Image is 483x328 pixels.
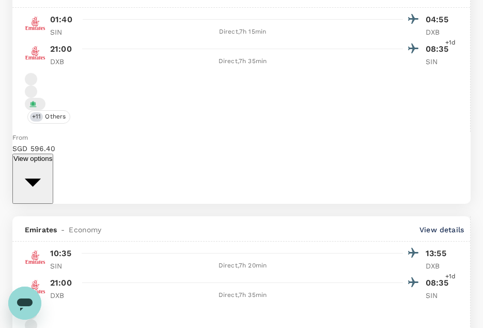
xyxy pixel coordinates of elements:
img: EK [25,247,45,267]
div: Direct , 7h 15min [82,27,403,37]
span: Others [41,112,70,121]
p: 04:55 [426,13,451,26]
div: Direct , 7h 35min [82,56,403,67]
p: DXB [426,261,451,271]
p: SIN [50,27,76,37]
img: EK [25,276,45,297]
p: 08:35 [426,43,451,55]
p: SGD 596.40 [12,143,471,154]
p: DXB [426,27,451,37]
span: +1d [445,38,456,48]
img: EK [25,13,45,34]
span: +1d [445,272,456,282]
p: View details [419,225,464,235]
p: DXB [50,56,76,67]
span: + 11 [30,112,43,121]
p: SIN [426,290,451,301]
p: 10:35 [50,247,71,260]
img: EK [25,42,45,63]
p: SIN [426,56,451,67]
p: 08:35 [426,277,451,289]
p: DXB [50,290,76,301]
p: 21:00 [50,43,72,55]
span: Emirates [25,225,57,235]
p: 21:00 [50,277,72,289]
p: SIN [50,261,76,271]
div: Direct , 7h 20min [82,261,403,271]
button: View options [12,154,53,204]
span: From [12,134,28,141]
div: +11Others [27,110,70,124]
span: Economy [69,225,101,235]
p: 13:55 [426,247,451,260]
div: Direct , 7h 35min [82,290,403,301]
iframe: Button to launch messaging window [8,287,41,320]
p: 01:40 [50,13,72,26]
span: - [57,225,69,235]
